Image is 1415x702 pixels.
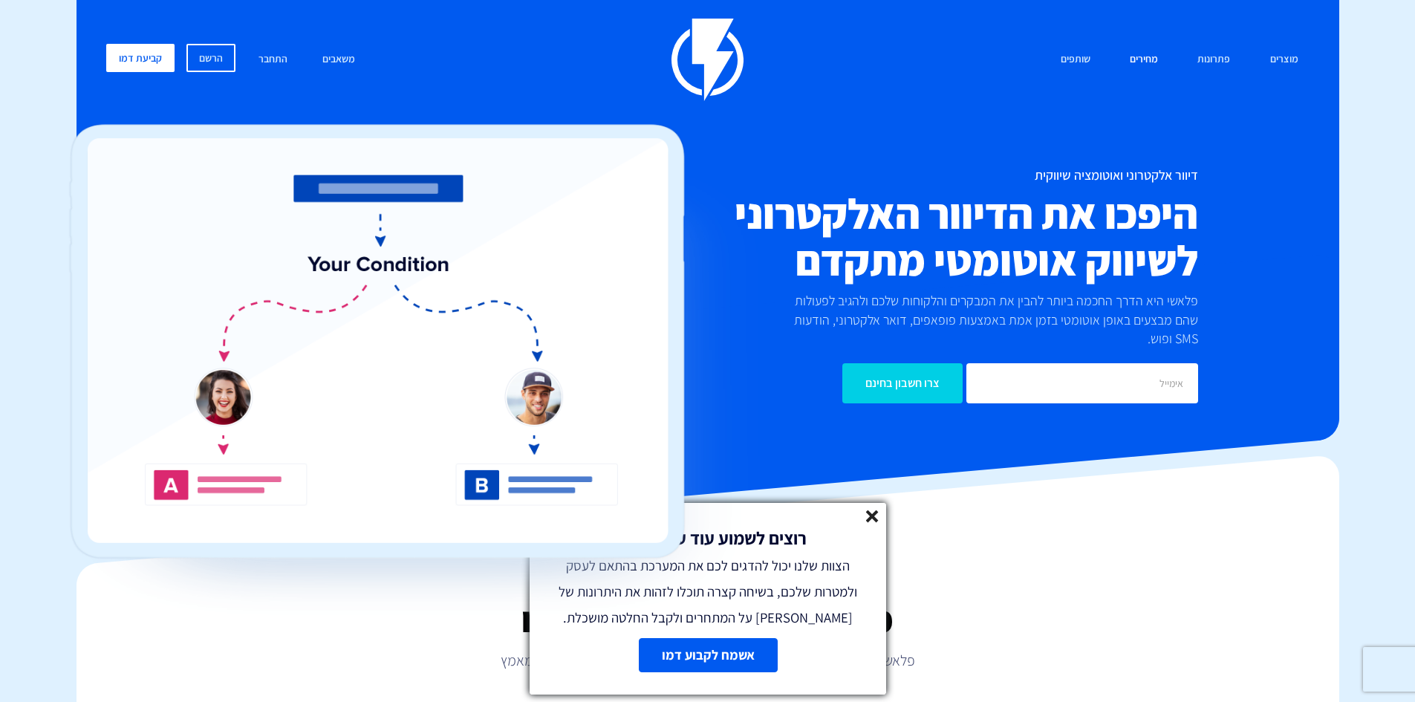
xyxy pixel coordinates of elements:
h1: דיוור אלקטרוני ואוטומציה שיווקית [619,168,1198,183]
a: שותפים [1050,44,1102,76]
p: פלאשי היא הדרך החכמה ביותר להבין את המבקרים והלקוחות שלכם ולהגיב לפעולות שהם מבצעים באופן אוטומטי... [769,291,1198,348]
h2: היפכו את הדיוור האלקטרוני לשיווק אוטומטי מתקדם [619,190,1198,284]
a: משאבים [311,44,366,76]
a: התחבר [247,44,299,76]
p: פלאשי מעצימה חברות בכל הגדלים ובכל תחום לבצע יותר מכירות בפחות מאמץ [77,650,1339,671]
input: צרו חשבון בחינם [842,363,963,403]
a: מוצרים [1259,44,1310,76]
a: פתרונות [1186,44,1241,76]
input: אימייל [966,363,1198,403]
a: הרשם [186,44,235,72]
a: מחירים [1119,44,1169,76]
a: קביעת דמו [106,44,175,72]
